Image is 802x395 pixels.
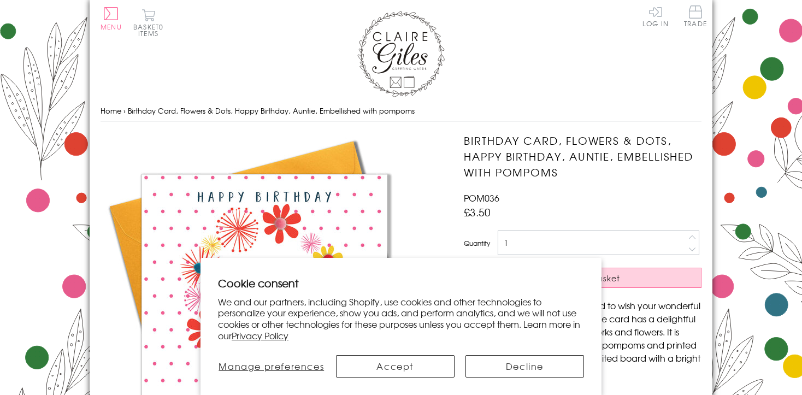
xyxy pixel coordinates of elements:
span: Manage preferences [219,359,324,373]
h1: Birthday Card, Flowers & Dots, Happy Birthday, Auntie, Embellished with pompoms [464,133,701,180]
span: 0 items [138,22,163,38]
button: Accept [336,355,455,378]
p: We and our partners, including Shopify, use cookies and other technologies to personalize your ex... [218,296,584,341]
button: Decline [465,355,584,378]
a: Trade [684,5,707,29]
button: Manage preferences [218,355,325,378]
span: Birthday Card, Flowers & Dots, Happy Birthday, Auntie, Embellished with pompoms [128,105,415,116]
span: Trade [684,5,707,27]
button: Menu [101,7,122,30]
button: Basket0 items [133,9,163,37]
a: Home [101,105,121,116]
span: › [123,105,126,116]
a: Privacy Policy [232,329,288,342]
span: POM036 [464,191,499,204]
h2: Cookie consent [218,275,584,291]
nav: breadcrumbs [101,100,701,122]
span: £3.50 [464,204,491,220]
img: Claire Giles Greetings Cards [357,11,445,97]
span: Menu [101,22,122,32]
label: Quantity [464,238,490,248]
a: Log In [642,5,669,27]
